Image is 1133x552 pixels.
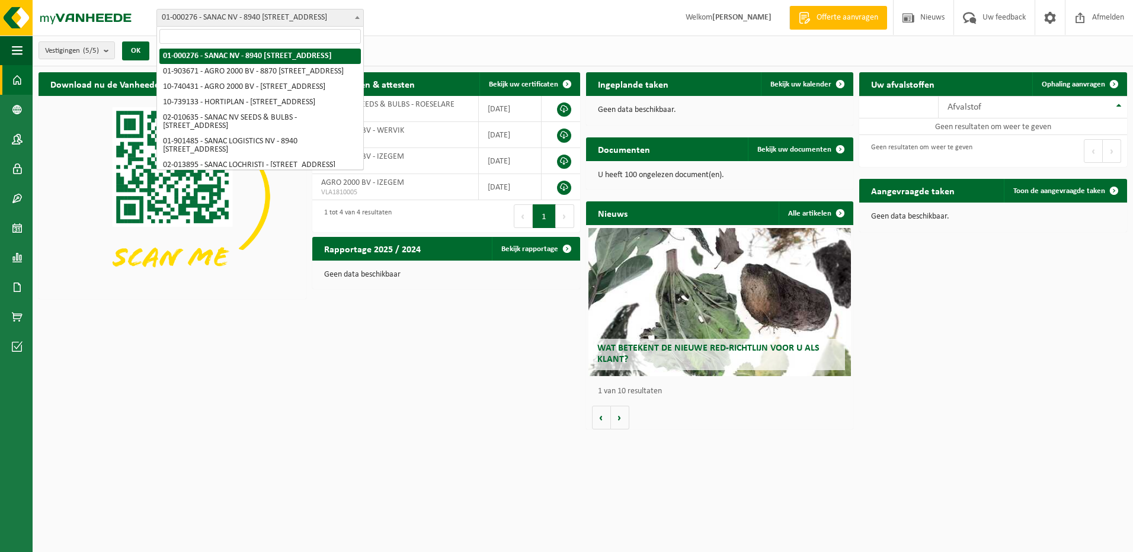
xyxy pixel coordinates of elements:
[757,146,831,153] span: Bekijk uw documenten
[159,79,361,95] li: 10-740431 - AGRO 2000 BV - [STREET_ADDRESS]
[321,136,469,145] span: VLA614654
[865,138,972,164] div: Geen resultaten om weer te geven
[45,42,99,60] span: Vestigingen
[479,174,542,200] td: [DATE]
[1032,72,1126,96] a: Ophaling aanvragen
[712,13,772,22] strong: [PERSON_NAME]
[748,137,852,161] a: Bekijk uw documenten
[871,213,1115,221] p: Geen data beschikbaar.
[321,188,469,197] span: VLA1810005
[321,162,469,171] span: VLA610988
[586,137,662,161] h2: Documenten
[814,12,881,24] span: Offerte aanvragen
[312,72,427,95] h2: Certificaten & attesten
[611,406,629,429] button: Volgende
[122,41,149,60] button: OK
[789,6,887,30] a: Offerte aanvragen
[479,72,579,96] a: Bekijk uw certificaten
[159,158,361,173] li: 02-013895 - SANAC LOCHRISTI - [STREET_ADDRESS]
[479,148,542,174] td: [DATE]
[533,204,556,228] button: 1
[761,72,852,96] a: Bekijk uw kalender
[1042,81,1105,88] span: Ophaling aanvragen
[321,110,469,119] span: VLA701722
[321,178,404,187] span: AGRO 2000 BV - IZEGEM
[1004,179,1126,203] a: Toon de aangevraagde taken
[159,64,361,79] li: 01-903671 - AGRO 2000 BV - 8870 [STREET_ADDRESS]
[479,122,542,148] td: [DATE]
[159,95,361,110] li: 10-739133 - HORTIPLAN - [STREET_ADDRESS]
[159,49,361,64] li: 01-000276 - SANAC NV - 8940 [STREET_ADDRESS]
[324,271,568,279] p: Geen data beschikbaar
[598,387,848,396] p: 1 van 10 resultaten
[586,201,639,224] h2: Nieuws
[159,134,361,158] li: 01-901485 - SANAC LOGISTICS NV - 8940 [STREET_ADDRESS]
[1084,139,1103,163] button: Previous
[83,47,99,54] count: (5/5)
[556,204,574,228] button: Next
[948,102,981,112] span: Afvalstof
[318,203,392,229] div: 1 tot 4 van 4 resultaten
[588,228,851,376] a: Wat betekent de nieuwe RED-richtlijn voor u als klant?
[479,96,542,122] td: [DATE]
[39,41,115,59] button: Vestigingen(5/5)
[39,72,197,95] h2: Download nu de Vanheede+ app!
[770,81,831,88] span: Bekijk uw kalender
[598,106,842,114] p: Geen data beschikbaar.
[1103,139,1121,163] button: Next
[492,237,579,261] a: Bekijk rapportage
[159,110,361,134] li: 02-010635 - SANAC NV SEEDS & BULBS - [STREET_ADDRESS]
[592,406,611,429] button: Vorige
[321,100,455,109] span: SANAC NV SEEDS & BULBS - ROESELARE
[598,171,842,179] p: U heeft 100 ongelezen document(en).
[1013,187,1105,195] span: Toon de aangevraagde taken
[586,72,680,95] h2: Ingeplande taken
[156,9,364,27] span: 01-000276 - SANAC NV - 8940 WERVIK, MENENSESTEENWEG 305
[39,96,306,297] img: Download de VHEPlus App
[514,204,533,228] button: Previous
[312,237,433,260] h2: Rapportage 2025 / 2024
[859,72,946,95] h2: Uw afvalstoffen
[597,344,820,364] span: Wat betekent de nieuwe RED-richtlijn voor u als klant?
[157,9,363,26] span: 01-000276 - SANAC NV - 8940 WERVIK, MENENSESTEENWEG 305
[859,118,1127,135] td: Geen resultaten om weer te geven
[779,201,852,225] a: Alle artikelen
[859,179,966,202] h2: Aangevraagde taken
[489,81,558,88] span: Bekijk uw certificaten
